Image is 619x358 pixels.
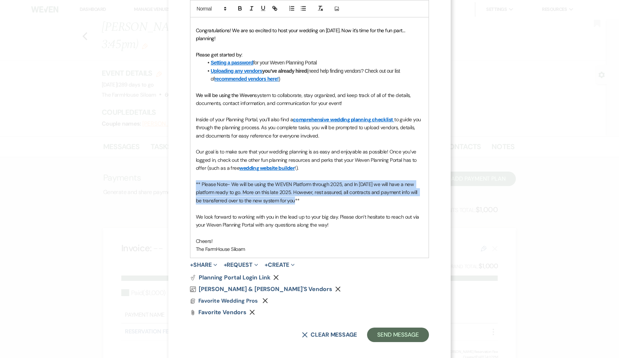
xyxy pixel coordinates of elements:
span: Planning Portal Login Link [199,274,270,281]
span: We look forward to working with you in the lead up to your big day. Please don’t hesitate to reac... [196,214,420,228]
span: Congratulations! We are so excited to host your wedding on [DATE]. Now it’s time for the fun part... [196,27,407,42]
button: Share [190,262,217,268]
span: + [190,262,193,268]
span: Inside of your Planning Portal, you’ll also find a [196,116,293,123]
span: + [265,262,268,268]
span: system to collaborate, stay organized, and keep track of all of the details, documents, contact i... [196,92,412,106]
span: ** Please Note- We will be using the WEVEN Platform through 2025, and In [DATE] we will have a ne... [196,181,418,204]
button: Clear message [302,332,357,338]
span: [PERSON_NAME] & [PERSON_NAME]'s Vendors [199,285,332,293]
a: wedding website builder [239,165,295,171]
span: Please get started by: [196,51,243,58]
button: Favorite Wedding Pros [198,296,260,305]
span: Hi [PERSON_NAME], [196,11,239,17]
p: The FarmHouse Siloam [196,245,423,253]
span: to guide you through the planning process. As you complete tasks, you will be prompted to upload ... [196,116,422,139]
span: Favorite Wedding Pros [198,297,258,304]
button: Planning Portal Login Link [190,275,270,281]
span: Favorite Vendors [198,308,247,316]
span: ) [279,76,280,82]
span: (need help finding vendors? Check out our list of [211,68,401,82]
a: recommended vendors here! [214,76,278,82]
span: We will be using the Weven [196,92,254,98]
a: comprehensive [293,116,329,123]
a: Uploading any vendors [211,68,262,74]
button: Create [265,262,295,268]
a: [PERSON_NAME] & [PERSON_NAME]'s Vendors [190,286,332,292]
a: Setting a password [211,60,253,66]
span: for your Weven Planning Portal [253,60,317,66]
span: + [224,262,227,268]
span: Our goal is to make sure that your wedding planning is as easy and enjoyable as possible! Once yo... [196,148,418,171]
a: Favorite Vendors [198,309,247,315]
button: Send Message [367,328,429,342]
button: Request [224,262,258,268]
a: wedding planning checklist [330,116,393,123]
span: Cheers! [196,238,212,244]
strong: you’ve already hired [211,68,307,74]
span: !). [295,165,298,171]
